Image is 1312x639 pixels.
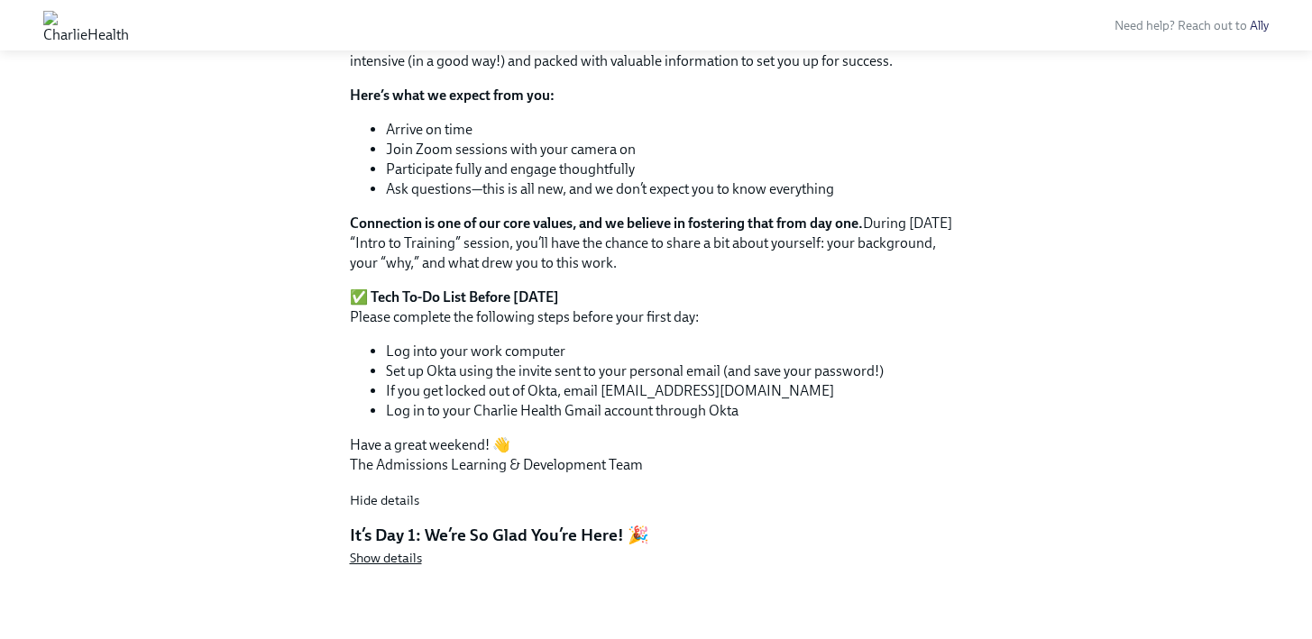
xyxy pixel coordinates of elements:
[43,11,129,40] img: CharlieHealth
[386,179,963,199] li: Ask questions—this is all new, and we don’t expect you to know everything
[350,214,963,273] p: During [DATE] “Intro to Training” session, you’ll have the chance to share a bit about yourself: ...
[386,120,963,140] li: Arrive on time
[350,435,963,475] p: Have a great weekend! 👋 The Admissions Learning & Development Team
[350,288,559,306] strong: ✅ Tech To-Do List Before [DATE]
[350,87,555,104] strong: Here’s what we expect from you:
[350,524,963,547] h5: It’s Day 1: We’re So Glad You’re Here! 🎉
[386,140,963,160] li: Join Zoom sessions with your camera on
[386,160,963,179] li: Participate fully and engage thoughtfully
[1115,18,1269,33] span: Need help? Reach out to
[350,288,963,327] p: Please complete the following steps before your first day:
[350,491,419,509] button: Hide details
[1250,18,1269,33] a: Ally
[386,342,963,361] li: Log into your work computer
[386,361,963,381] li: Set up Okta using the invite sent to your personal email (and save your password!)
[350,549,422,567] button: Show details
[386,401,963,421] li: Log in to your Charlie Health Gmail account through Okta
[350,215,863,232] strong: Connection is one of our core values, and we believe in fostering that from day one.
[386,381,963,401] li: If you get locked out of Okta, email [EMAIL_ADDRESS][DOMAIN_NAME]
